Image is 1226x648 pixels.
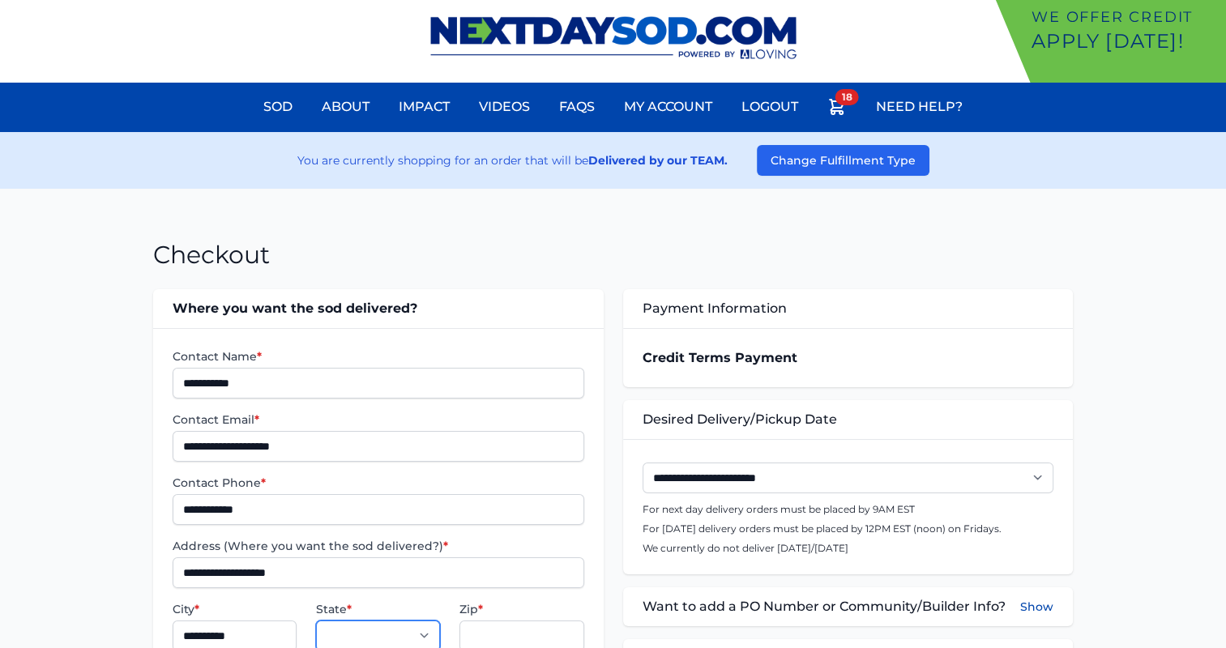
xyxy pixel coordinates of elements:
[173,348,583,364] label: Contact Name
[312,87,379,126] a: About
[643,503,1053,516] p: For next day delivery orders must be placed by 9AM EST
[757,145,929,176] button: Change Fulfillment Type
[1032,28,1220,54] p: Apply [DATE]!
[623,289,1073,328] div: Payment Information
[1032,6,1220,28] p: We offer Credit
[173,601,297,617] label: City
[588,153,728,168] strong: Delivered by our TEAM.
[643,350,797,365] strong: Credit Terms Payment
[643,597,1006,616] span: Want to add a PO Number or Community/Builder Info?
[153,241,270,270] h1: Checkout
[623,400,1073,439] div: Desired Delivery/Pickup Date
[1020,597,1053,616] button: Show
[818,87,856,132] a: 18
[614,87,722,126] a: My Account
[459,601,583,617] label: Zip
[173,411,583,428] label: Contact Email
[254,87,302,126] a: Sod
[389,87,459,126] a: Impact
[469,87,540,126] a: Videos
[866,87,972,126] a: Need Help?
[835,89,859,105] span: 18
[173,475,583,491] label: Contact Phone
[643,542,1053,555] p: We currently do not deliver [DATE]/[DATE]
[173,538,583,554] label: Address (Where you want the sod delivered?)
[643,522,1053,535] p: For [DATE] delivery orders must be placed by 12PM EST (noon) on Fridays.
[153,289,603,328] div: Where you want the sod delivered?
[316,601,440,617] label: State
[549,87,604,126] a: FAQs
[732,87,808,126] a: Logout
